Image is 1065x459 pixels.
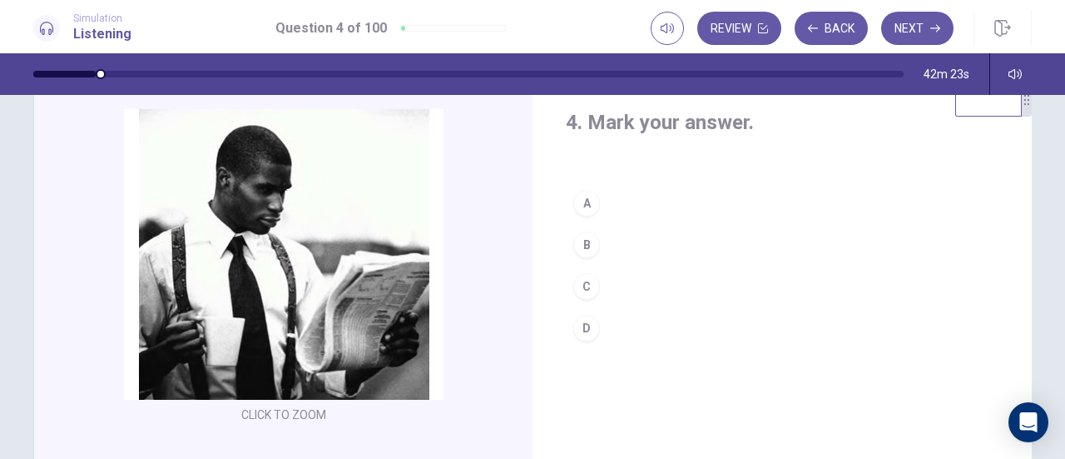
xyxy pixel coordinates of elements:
[566,266,998,307] button: C
[566,307,998,349] button: D
[566,109,998,136] h4: 4. Mark your answer.
[795,12,868,45] button: Back
[573,273,600,300] div: C
[73,12,131,24] span: Simulation
[73,24,131,44] h1: Listening
[573,315,600,342] div: D
[697,12,781,45] button: Review
[573,232,600,258] div: B
[573,190,600,217] div: A
[275,18,387,38] h1: Question 4 of 100
[881,12,954,45] button: Next
[924,67,969,81] span: 42m 23s
[1008,402,1048,442] div: Open Intercom Messenger
[566,224,998,266] button: B
[566,182,998,224] button: A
